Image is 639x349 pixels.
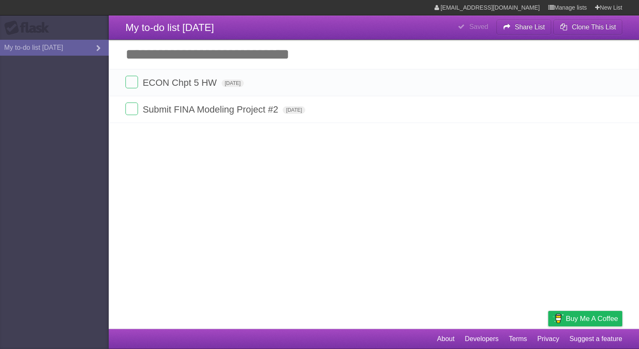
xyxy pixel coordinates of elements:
[143,104,280,115] span: Submit FINA Modeling Project #2
[509,331,527,347] a: Terms
[553,20,622,35] button: Clone This List
[548,311,622,326] a: Buy me a coffee
[552,311,564,326] img: Buy me a coffee
[222,80,244,87] span: [DATE]
[496,20,552,35] button: Share List
[566,311,618,326] span: Buy me a coffee
[572,23,616,31] b: Clone This List
[570,331,622,347] a: Suggest a feature
[143,77,219,88] span: ECON Chpt 5 HW
[537,331,559,347] a: Privacy
[125,103,138,115] label: Done
[465,331,498,347] a: Developers
[469,23,488,30] b: Saved
[125,22,214,33] span: My to-do list [DATE]
[4,21,54,36] div: Flask
[515,23,545,31] b: Share List
[437,331,455,347] a: About
[283,106,305,114] span: [DATE]
[125,76,138,88] label: Done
